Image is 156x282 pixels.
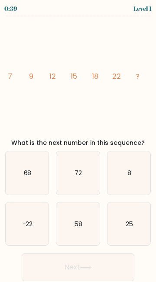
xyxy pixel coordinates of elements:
div: 0:39 [4,4,17,13]
text: 8 [127,168,131,177]
text: 72 [75,168,82,177]
button: Next [22,253,134,281]
tspan: 15 [71,71,77,81]
text: -22 [23,219,33,228]
div: What is the next number in this sequence? [3,138,153,147]
tspan: 7 [8,71,12,81]
text: 68 [24,168,32,177]
tspan: ? [136,71,140,81]
tspan: 12 [49,71,56,81]
text: 25 [125,219,133,228]
text: 58 [74,219,82,228]
tspan: 9 [29,71,33,81]
tspan: 22 [112,71,121,81]
div: Level 1 [133,4,152,13]
tspan: 18 [92,71,98,81]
